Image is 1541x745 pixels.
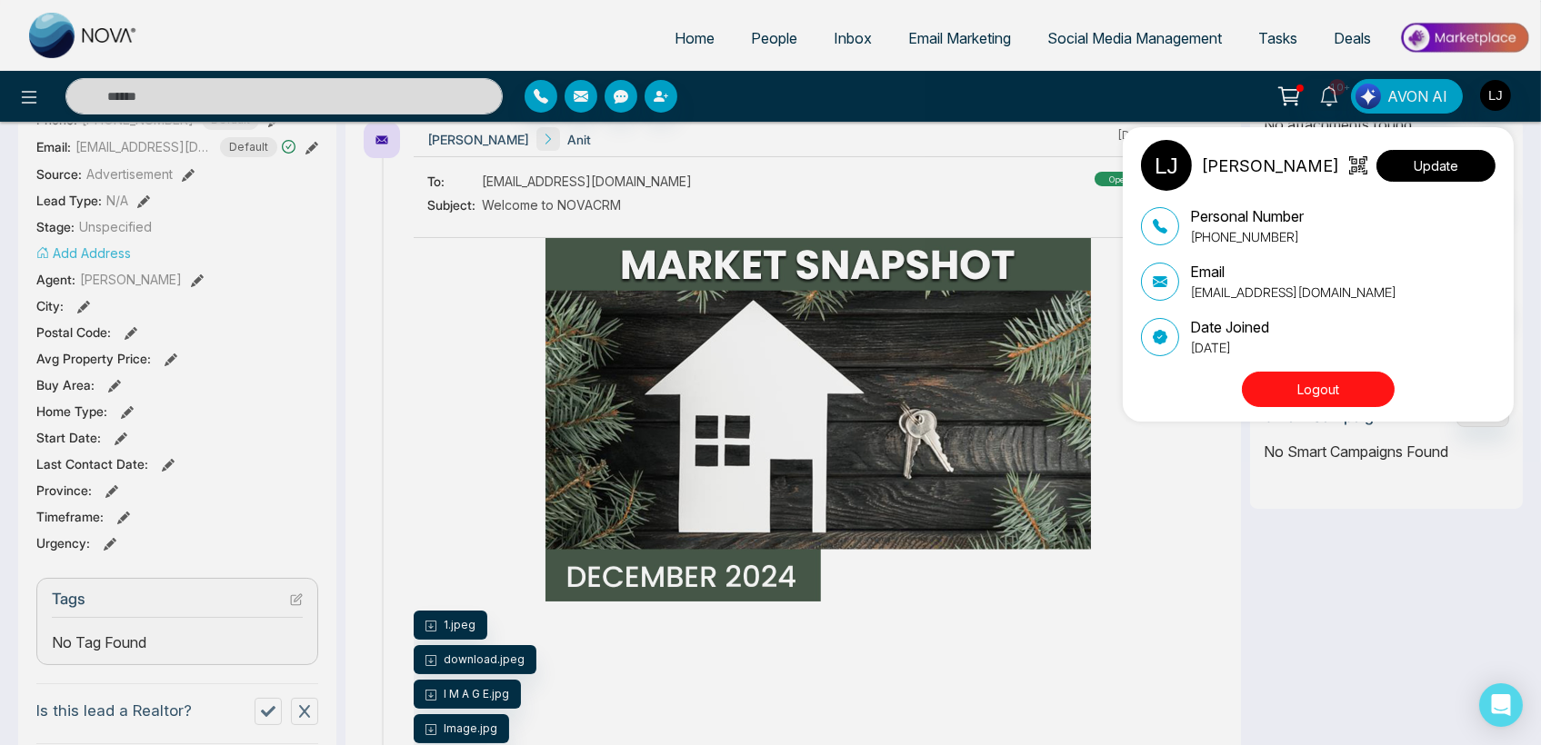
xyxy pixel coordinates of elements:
[1376,150,1496,182] button: Update
[1190,283,1396,302] p: [EMAIL_ADDRESS][DOMAIN_NAME]
[1201,154,1339,178] p: [PERSON_NAME]
[1190,227,1304,246] p: [PHONE_NUMBER]
[1190,338,1269,357] p: [DATE]
[1242,372,1395,407] button: Logout
[1190,261,1396,283] p: Email
[1479,683,1523,727] div: Open Intercom Messenger
[1190,316,1269,338] p: Date Joined
[1190,205,1304,227] p: Personal Number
